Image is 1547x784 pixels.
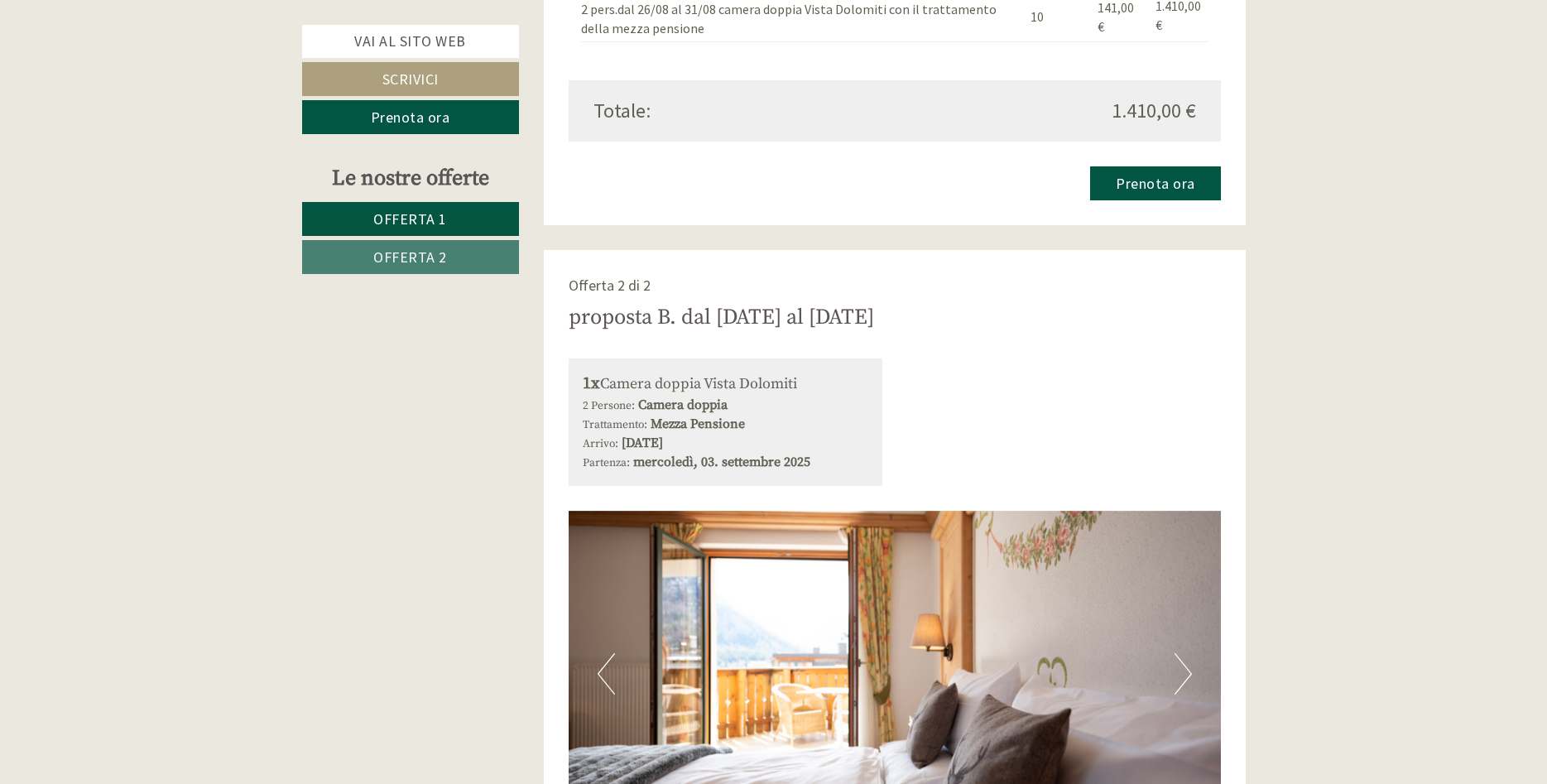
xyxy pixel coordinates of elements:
[302,62,519,96] a: Scrivici
[569,302,874,333] div: proposta B. dal [DATE] al [DATE]
[581,97,895,125] div: Totale:
[622,435,663,451] b: [DATE]
[583,437,618,451] small: Arrivo:
[302,100,519,134] a: Prenota ora
[638,397,728,413] b: Camera doppia
[302,25,519,58] a: Vai al sito web
[583,373,600,394] b: 1x
[373,209,447,228] span: Offerta 1
[302,163,519,194] div: Le nostre offerte
[583,418,647,432] small: Trattamento:
[651,416,745,432] b: Mezza Pensione
[569,276,651,295] span: Offerta 2 di 2
[583,373,868,397] div: Camera doppia Vista Dolomiti
[1090,166,1221,200] a: Prenota ora
[583,399,635,413] small: 2 Persone:
[598,653,615,695] button: Previous
[583,456,630,470] small: Partenza:
[1112,97,1196,125] span: 1.410,00 €
[1175,653,1192,695] button: Next
[373,248,447,267] span: Offerta 2
[633,454,810,470] b: mercoledì, 03. settembre 2025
